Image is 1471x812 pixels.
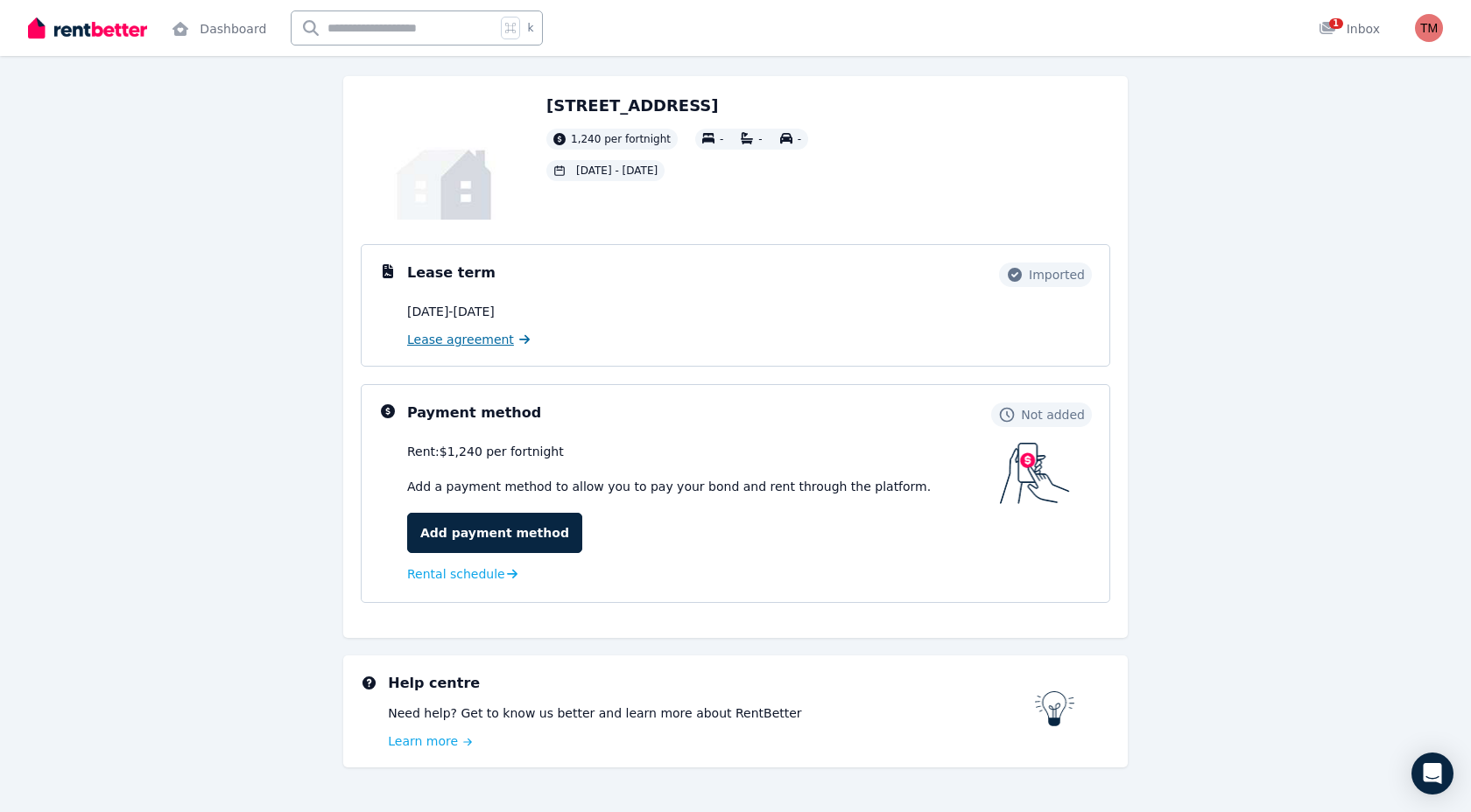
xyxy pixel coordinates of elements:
h3: Help centre [388,673,1035,694]
h3: Lease term [407,262,496,283]
span: - [758,133,762,145]
div: Open Intercom Messenger [1411,752,1453,794]
h3: Payment method [407,402,541,423]
span: [DATE] - [DATE] [576,164,658,178]
span: - [720,133,723,145]
span: Rental schedule [407,565,505,583]
img: Payment method [1000,443,1070,504]
span: [DATE] - [DATE] [407,303,495,320]
span: 1 [1329,18,1343,29]
a: Rental schedule [407,565,517,583]
p: Need help? Get to know us better and learn more about RentBetter [388,704,1035,722]
img: RentBetter [28,15,147,41]
img: RentBetter help centre [1035,691,1075,726]
span: Lease agreement [407,331,514,348]
img: Tessa Ménard [1415,14,1443,42]
a: Add payment method [407,513,582,553]
span: - [798,133,801,145]
span: 1,240 per fortnight [571,132,671,146]
span: k [527,21,533,35]
a: Lease agreement [407,331,530,348]
a: Learn more [388,732,1035,750]
span: Imported [1029,266,1085,283]
div: Inbox [1319,20,1380,38]
p: Add a payment method to allow you to pay your bond and rent through the platform. [407,478,1000,495]
img: Property Url [361,94,529,220]
h2: [STREET_ADDRESS] [546,94,808,118]
span: Not added [1021,406,1085,423]
div: Rent: $1,240 per fortnight [407,443,1000,460]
